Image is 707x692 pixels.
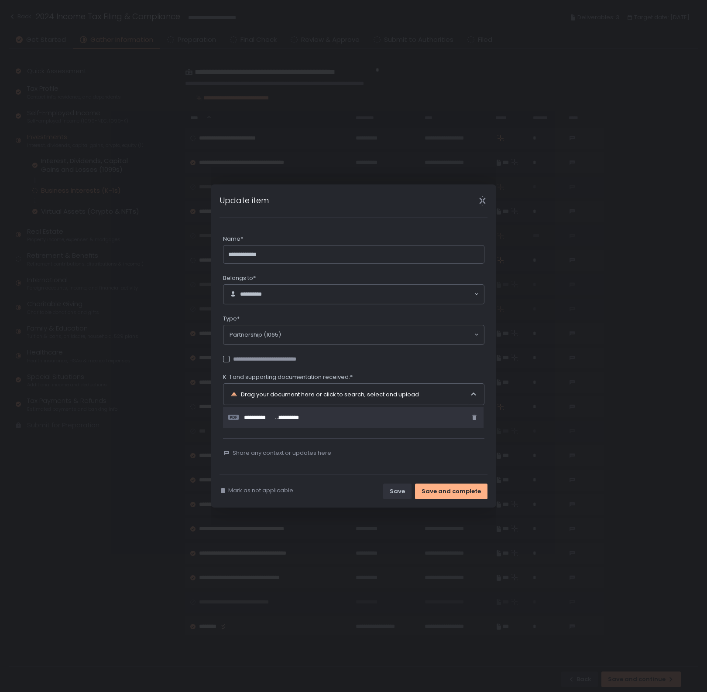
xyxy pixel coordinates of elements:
[223,325,484,344] div: Search for option
[223,235,243,243] span: Name*
[383,484,412,499] button: Save
[281,331,474,339] input: Search for option
[422,487,481,495] div: Save and complete
[415,484,487,499] button: Save and complete
[468,196,496,206] div: Close
[220,194,269,206] h1: Update item
[230,331,281,339] span: Partnership (1065)
[223,373,353,381] span: K-1 and supporting documentation received:*
[223,285,484,304] div: Search for option
[233,449,331,457] span: Share any context or updates here
[390,487,405,495] div: Save
[220,487,293,494] button: Mark as not applicable
[270,290,473,299] input: Search for option
[223,274,256,282] span: Belongs to*
[228,487,293,494] span: Mark as not applicable
[223,315,240,323] span: Type*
